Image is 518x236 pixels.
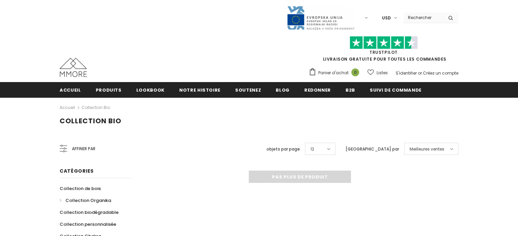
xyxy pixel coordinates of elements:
span: Produits [96,87,122,93]
a: Lookbook [136,82,165,97]
span: Affiner par [72,145,95,153]
a: S'identifier [396,70,417,76]
a: Collection de bois [60,183,101,194]
img: Faites confiance aux étoiles pilotes [350,36,418,49]
span: Collection de bois [60,185,101,192]
span: or [418,70,422,76]
span: Lookbook [136,87,165,93]
span: Catégories [60,168,94,174]
span: Accueil [60,87,81,93]
a: Produits [96,82,122,97]
a: TrustPilot [369,49,398,55]
label: objets par page [266,146,300,153]
a: Listes [367,67,388,79]
a: Collection Organika [60,194,111,206]
span: Blog [276,87,290,93]
span: Redonner [304,87,331,93]
img: Javni Razpis [287,5,355,30]
a: Redonner [304,82,331,97]
span: Meilleures ventes [410,146,444,153]
a: Blog [276,82,290,97]
span: 12 [310,146,314,153]
span: Collection Bio [60,116,121,126]
a: Accueil [60,82,81,97]
a: Collection personnalisée [60,218,116,230]
img: Cas MMORE [60,58,87,77]
a: Panier d'achat 0 [309,68,363,78]
a: B2B [346,82,355,97]
a: Accueil [60,104,75,112]
span: soutenez [235,87,261,93]
a: Créez un compte [423,70,458,76]
span: B2B [346,87,355,93]
span: 0 [351,68,359,76]
span: USD [382,15,391,21]
span: Panier d'achat [318,69,349,76]
span: Collection personnalisée [60,221,116,227]
span: Collection Organika [65,197,111,204]
a: Notre histoire [179,82,220,97]
input: Search Site [404,13,443,22]
a: soutenez [235,82,261,97]
a: Javni Razpis [287,15,355,20]
a: Collection Bio [81,105,110,110]
label: [GEOGRAPHIC_DATA] par [346,146,399,153]
span: Collection biodégradable [60,209,119,216]
span: LIVRAISON GRATUITE POUR TOUTES LES COMMANDES [309,39,458,62]
a: Suivi de commande [370,82,422,97]
span: Listes [377,69,388,76]
span: Suivi de commande [370,87,422,93]
a: Collection biodégradable [60,206,119,218]
span: Notre histoire [179,87,220,93]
